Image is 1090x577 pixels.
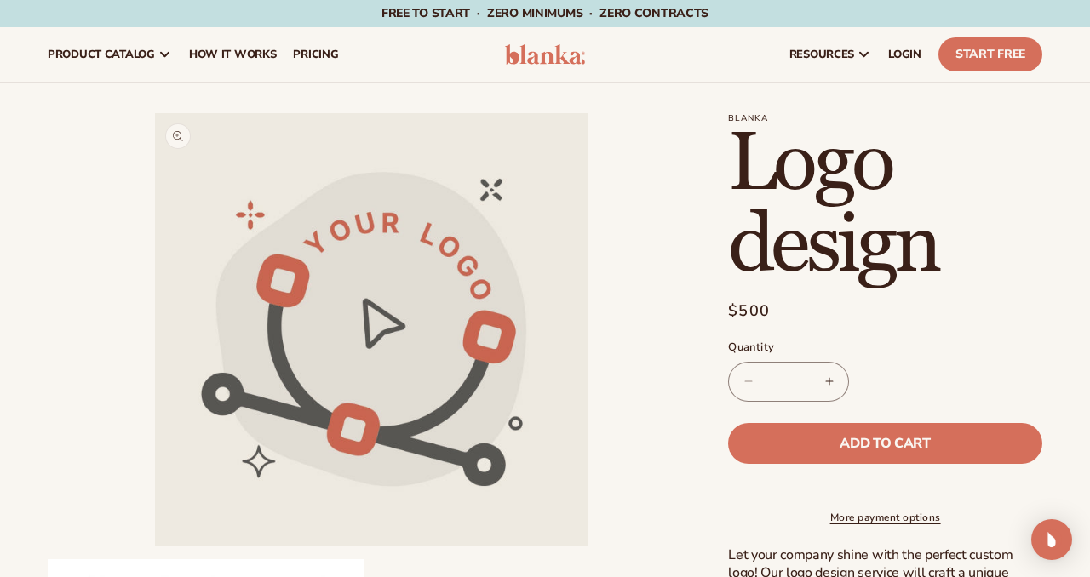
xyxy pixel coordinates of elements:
span: Free to start · ZERO minimums · ZERO contracts [381,5,708,21]
h1: Logo design [728,123,1042,287]
button: Add to cart [728,423,1042,464]
span: Add to cart [840,437,930,450]
span: resources [789,48,854,61]
a: resources [781,27,880,82]
span: $500 [728,300,770,323]
a: product catalog [39,27,181,82]
span: product catalog [48,48,155,61]
div: Open Intercom Messenger [1031,519,1072,560]
a: More payment options [728,510,1042,525]
a: How It Works [181,27,285,82]
span: How It Works [189,48,277,61]
span: pricing [293,48,338,61]
a: LOGIN [880,27,930,82]
a: pricing [284,27,347,82]
a: Start Free [938,37,1042,71]
label: Quantity [728,340,1042,357]
span: LOGIN [888,48,921,61]
img: logo [505,44,585,65]
p: Blanka [728,113,1042,123]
